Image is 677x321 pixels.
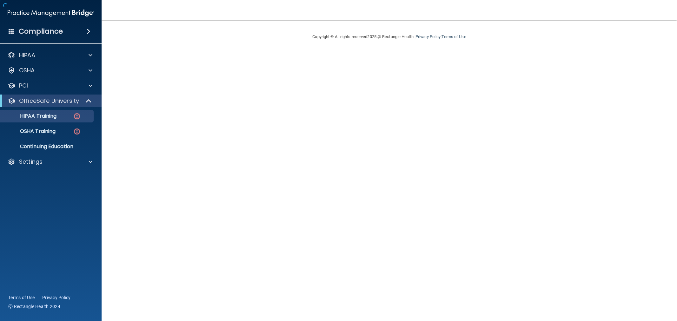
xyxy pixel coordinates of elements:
[8,67,92,74] a: OSHA
[8,294,35,301] a: Terms of Use
[73,112,81,120] img: danger-circle.6113f641.png
[8,51,92,59] a: HIPAA
[19,158,43,166] p: Settings
[8,158,92,166] a: Settings
[73,128,81,135] img: danger-circle.6113f641.png
[4,128,56,134] p: OSHA Training
[8,303,60,310] span: Ⓒ Rectangle Health 2024
[19,97,79,105] p: OfficeSafe University
[19,82,28,89] p: PCI
[19,51,35,59] p: HIPAA
[4,143,91,150] p: Continuing Education
[8,82,92,89] a: PCI
[415,34,441,39] a: Privacy Policy
[19,27,63,36] h4: Compliance
[4,113,56,119] p: HIPAA Training
[274,27,505,47] div: Copyright © All rights reserved 2025 @ Rectangle Health | |
[441,34,466,39] a: Terms of Use
[8,7,94,19] img: PMB logo
[8,97,92,105] a: OfficeSafe University
[19,67,35,74] p: OSHA
[42,294,71,301] a: Privacy Policy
